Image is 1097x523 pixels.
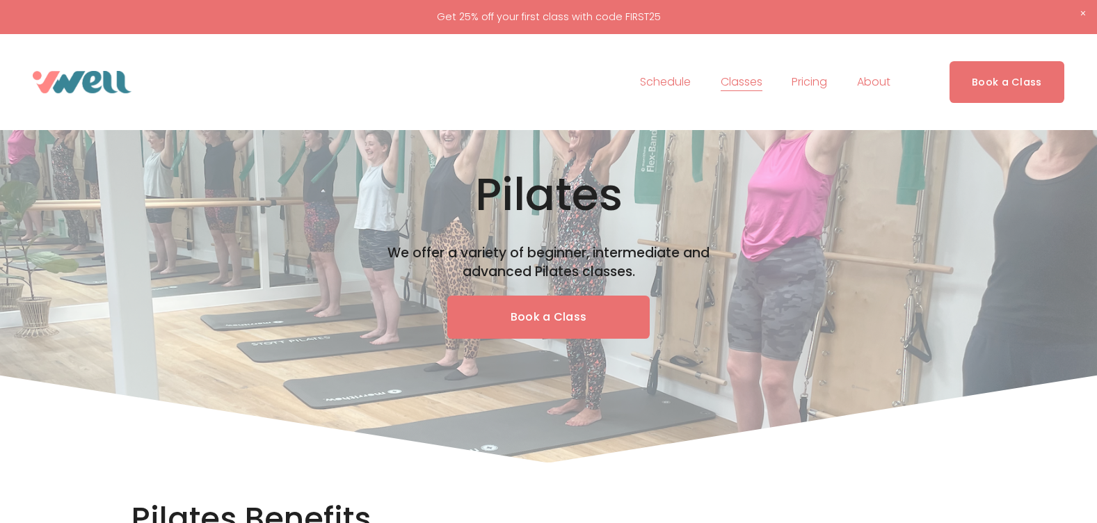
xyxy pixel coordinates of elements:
span: About [857,72,890,92]
a: Book a Class [447,296,650,339]
span: Classes [721,72,762,92]
a: Pricing [792,71,827,93]
a: folder dropdown [857,71,890,93]
a: Schedule [640,71,691,93]
h1: Pilates [237,168,860,223]
a: Book a Class [950,61,1064,102]
a: folder dropdown [721,71,762,93]
h4: We offer a variety of beginner, intermediate and advanced Pilates classes. [377,244,721,281]
img: VWell [33,71,131,93]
